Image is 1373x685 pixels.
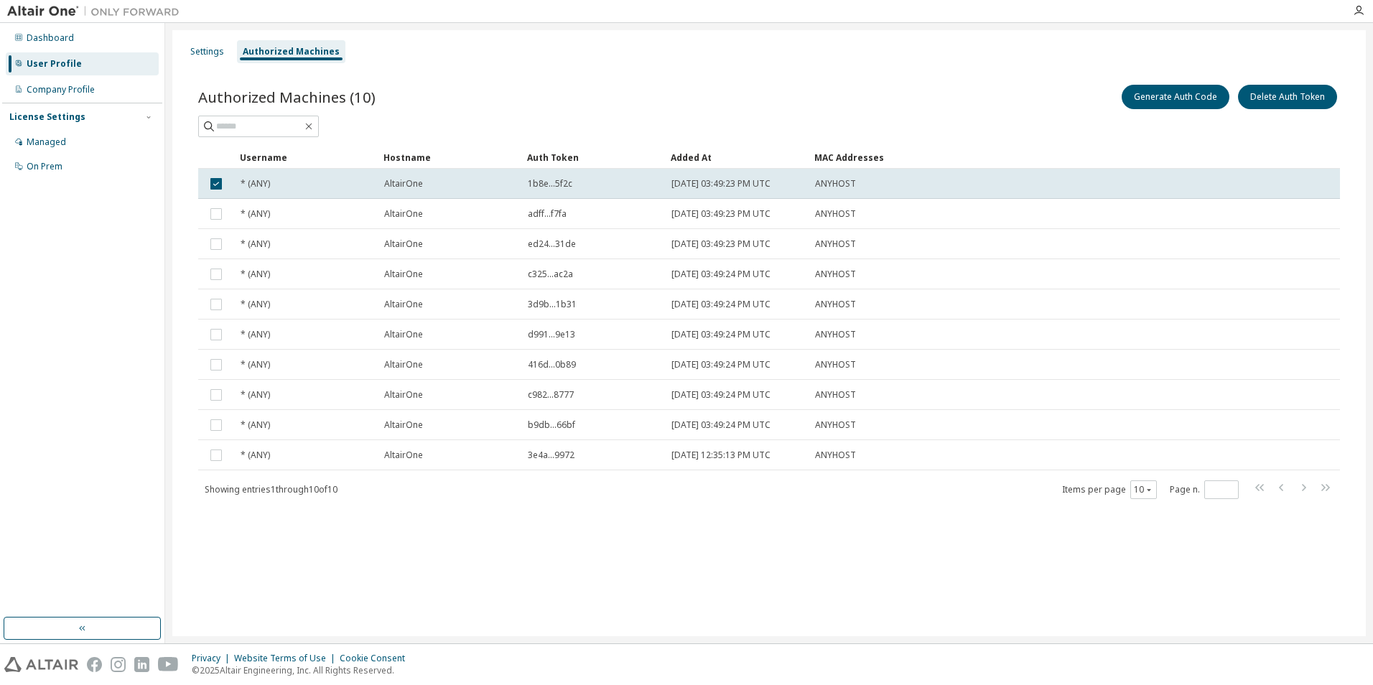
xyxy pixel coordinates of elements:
[671,359,771,371] span: [DATE] 03:49:24 PM UTC
[9,111,85,123] div: License Settings
[240,146,372,169] div: Username
[671,269,771,280] span: [DATE] 03:49:24 PM UTC
[528,208,567,220] span: adff...f7fa
[87,657,102,672] img: facebook.svg
[243,46,340,57] div: Authorized Machines
[158,657,179,672] img: youtube.svg
[1170,480,1239,499] span: Page n.
[205,483,338,495] span: Showing entries 1 through 10 of 10
[1062,480,1157,499] span: Items per page
[241,329,270,340] span: * (ANY)
[383,146,516,169] div: Hostname
[241,389,270,401] span: * (ANY)
[190,46,224,57] div: Settings
[4,657,78,672] img: altair_logo.svg
[192,664,414,676] p: © 2025 Altair Engineering, Inc. All Rights Reserved.
[384,329,423,340] span: AltairOne
[241,238,270,250] span: * (ANY)
[815,208,856,220] span: ANYHOST
[528,238,576,250] span: ed24...31de
[528,419,575,431] span: b9db...66bf
[384,419,423,431] span: AltairOne
[815,419,856,431] span: ANYHOST
[340,653,414,664] div: Cookie Consent
[241,449,270,461] span: * (ANY)
[384,299,423,310] span: AltairOne
[384,208,423,220] span: AltairOne
[671,449,771,461] span: [DATE] 12:35:13 PM UTC
[671,329,771,340] span: [DATE] 03:49:24 PM UTC
[1122,85,1229,109] button: Generate Auth Code
[671,389,771,401] span: [DATE] 03:49:24 PM UTC
[241,178,270,190] span: * (ANY)
[384,269,423,280] span: AltairOne
[111,657,126,672] img: instagram.svg
[671,146,803,169] div: Added At
[384,389,423,401] span: AltairOne
[528,178,572,190] span: 1b8e...5f2c
[27,32,74,44] div: Dashboard
[815,299,856,310] span: ANYHOST
[528,269,573,280] span: c325...ac2a
[815,449,856,461] span: ANYHOST
[384,238,423,250] span: AltairOne
[815,389,856,401] span: ANYHOST
[815,269,856,280] span: ANYHOST
[241,359,270,371] span: * (ANY)
[528,329,575,340] span: d991...9e13
[384,449,423,461] span: AltairOne
[815,359,856,371] span: ANYHOST
[671,178,771,190] span: [DATE] 03:49:23 PM UTC
[671,419,771,431] span: [DATE] 03:49:24 PM UTC
[234,653,340,664] div: Website Terms of Use
[671,238,771,250] span: [DATE] 03:49:23 PM UTC
[528,359,576,371] span: 416d...0b89
[7,4,187,19] img: Altair One
[241,208,270,220] span: * (ANY)
[528,449,574,461] span: 3e4a...9972
[528,389,574,401] span: c982...8777
[815,329,856,340] span: ANYHOST
[241,419,270,431] span: * (ANY)
[815,178,856,190] span: ANYHOST
[198,87,376,107] span: Authorized Machines (10)
[527,146,659,169] div: Auth Token
[1134,484,1153,495] button: 10
[27,136,66,148] div: Managed
[1238,85,1337,109] button: Delete Auth Token
[384,178,423,190] span: AltairOne
[27,161,62,172] div: On Prem
[814,146,1193,169] div: MAC Addresses
[815,238,856,250] span: ANYHOST
[671,208,771,220] span: [DATE] 03:49:23 PM UTC
[241,269,270,280] span: * (ANY)
[134,657,149,672] img: linkedin.svg
[27,58,82,70] div: User Profile
[384,359,423,371] span: AltairOne
[192,653,234,664] div: Privacy
[27,84,95,95] div: Company Profile
[671,299,771,310] span: [DATE] 03:49:24 PM UTC
[528,299,577,310] span: 3d9b...1b31
[241,299,270,310] span: * (ANY)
